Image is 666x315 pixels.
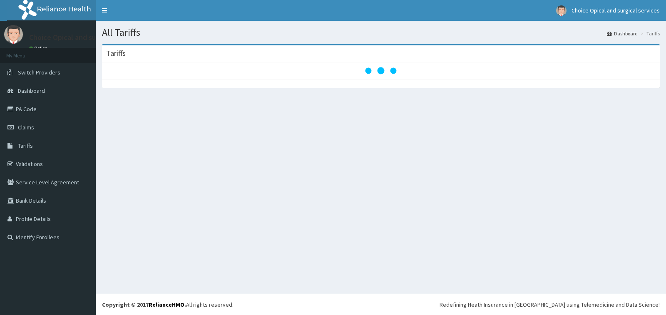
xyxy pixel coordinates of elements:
[556,5,567,16] img: User Image
[18,142,33,149] span: Tariffs
[18,124,34,131] span: Claims
[572,7,660,14] span: Choice Opical and surgical services
[29,45,49,51] a: Online
[18,87,45,94] span: Dashboard
[18,69,60,76] span: Switch Providers
[102,301,186,308] strong: Copyright © 2017 .
[639,30,660,37] li: Tariffs
[364,54,398,87] svg: audio-loading
[96,294,666,315] footer: All rights reserved.
[102,27,660,38] h1: All Tariffs
[29,34,142,41] p: Choice Opical and surgical services
[440,300,660,309] div: Redefining Heath Insurance in [GEOGRAPHIC_DATA] using Telemedicine and Data Science!
[149,301,184,308] a: RelianceHMO
[4,25,23,44] img: User Image
[607,30,638,37] a: Dashboard
[106,50,126,57] h3: Tariffs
